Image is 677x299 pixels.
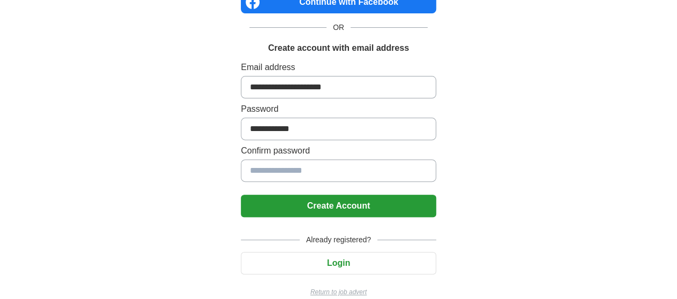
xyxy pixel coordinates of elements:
a: Return to job advert [241,287,436,297]
span: OR [326,22,351,33]
span: Already registered? [300,234,377,246]
label: Email address [241,61,436,74]
label: Confirm password [241,144,436,157]
label: Password [241,103,436,116]
h1: Create account with email address [268,42,409,55]
button: Create Account [241,195,436,217]
button: Login [241,252,436,274]
a: Login [241,258,436,267]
